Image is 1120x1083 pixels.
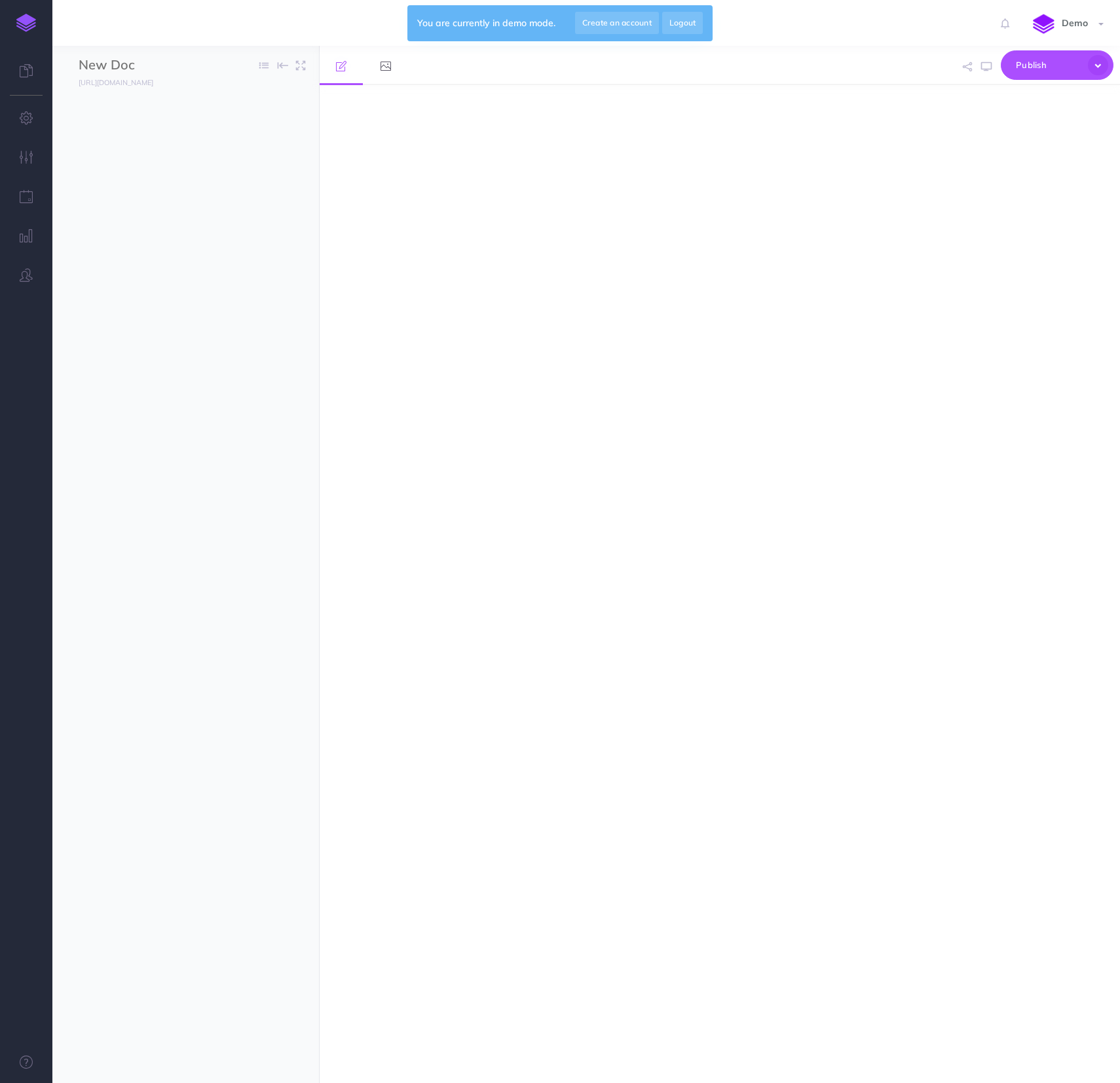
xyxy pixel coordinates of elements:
img: H3sOcPrDxdlQ3mAav3KjkJpjx7YOhImA4zw7wSkS.png [1032,12,1055,35]
a: Logout [662,12,703,34]
input: Documentation Name [79,56,233,75]
span: Demo [1055,17,1094,29]
small: [URL][DOMAIN_NAME] [79,78,153,87]
a: Create an account [575,12,659,34]
img: logo-mark.svg [16,14,36,32]
div: You are currently in demo mode. [407,5,713,41]
button: Publish [1001,50,1113,80]
a: [URL][DOMAIN_NAME] [52,75,166,88]
span: Publish [1016,55,1081,75]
